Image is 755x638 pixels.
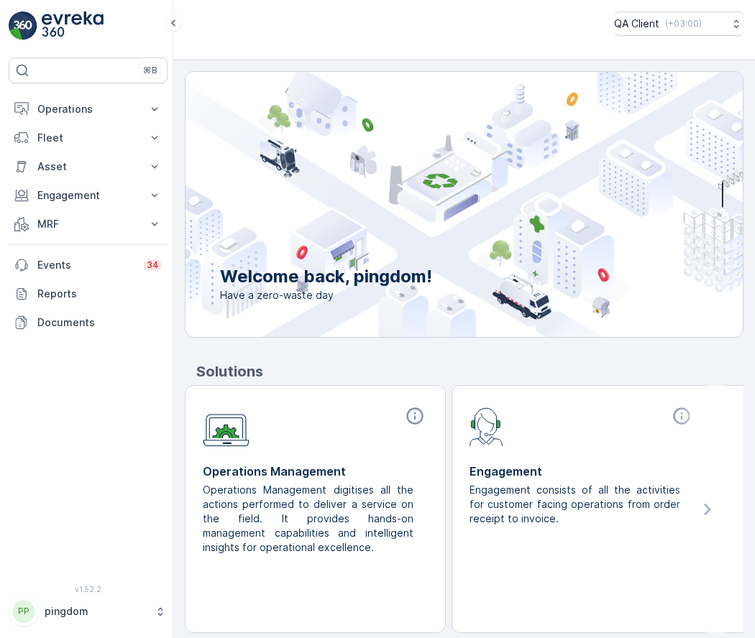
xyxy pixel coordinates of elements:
p: QA Client [614,17,659,31]
a: Reports [9,279,168,308]
button: Asset [9,152,168,181]
p: Solutions [196,361,743,382]
a: Documents [9,308,168,337]
p: Engagement [470,463,695,480]
img: module-icon [203,406,250,447]
span: v 1.52.2 [9,585,168,593]
p: Operations Management [203,463,428,480]
p: Engagement consists of all the activities for customer facing operations from order receipt to in... [470,483,683,526]
p: Engagement [37,188,139,203]
button: Fleet [9,124,168,152]
img: logo_light-DOdMpM7g.png [42,11,104,40]
button: PPpingdom [9,596,168,627]
p: Reports [37,287,162,301]
p: Events [37,258,135,272]
img: module-icon [470,406,503,446]
button: Operations [9,95,168,124]
p: ⌘B [143,65,157,76]
p: ( +03:00 ) [665,18,702,29]
span: Have a zero-waste day [220,288,432,302]
p: MRF [37,217,139,231]
a: Events34 [9,251,168,279]
img: city illustration [121,72,743,337]
p: Operations [37,102,139,116]
p: Documents [37,315,162,330]
p: Fleet [37,131,139,145]
p: Operations Management digitises all the actions performed to deliver a service on the field. It p... [203,483,416,555]
img: logo [9,11,37,40]
p: Asset [37,159,139,174]
p: pingdom [45,604,147,619]
p: 34 [147,259,159,271]
p: Welcome back, pingdom! [220,265,432,288]
button: MRF [9,210,168,239]
div: PP [12,600,35,623]
button: QA Client(+03:00) [614,11,743,36]
button: Engagement [9,181,168,210]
